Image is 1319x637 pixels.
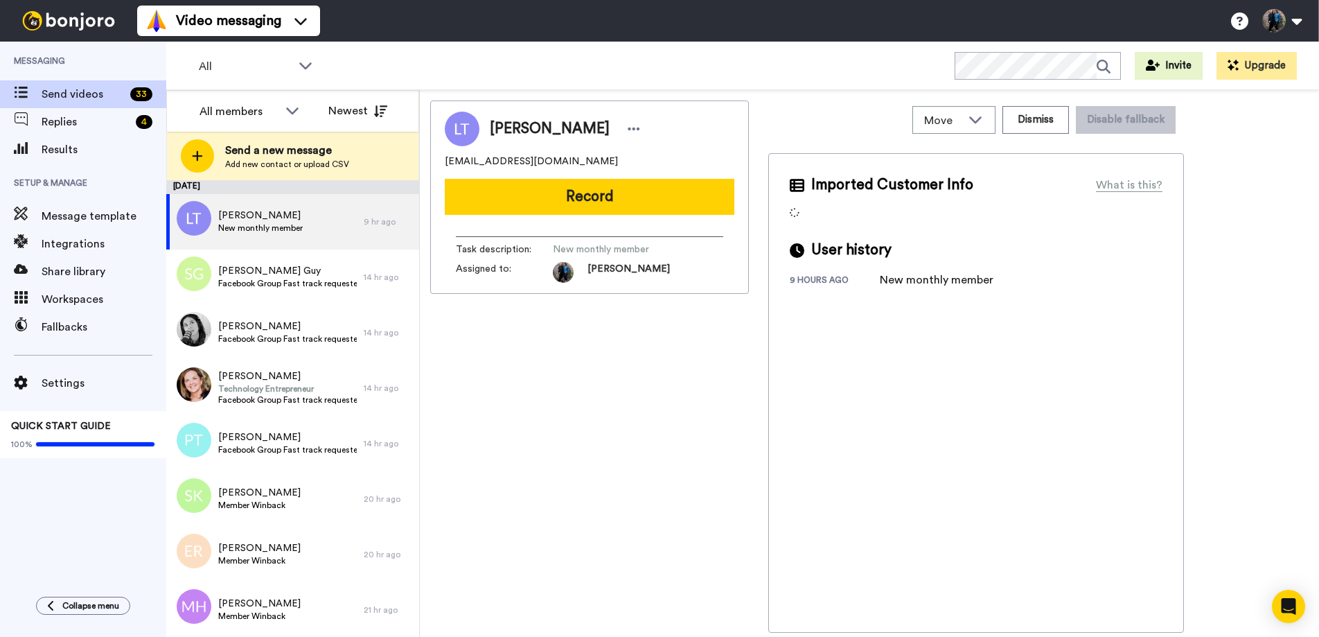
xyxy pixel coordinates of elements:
span: Integrations [42,236,166,252]
span: Add new contact or upload CSV [225,159,349,170]
span: [PERSON_NAME] [218,369,357,383]
span: [PERSON_NAME] [218,597,301,611]
span: Collapse menu [62,600,119,611]
div: 9 hr ago [364,216,412,227]
span: Facebook Group Fast track requested [218,394,357,405]
span: Send videos [42,86,125,103]
img: sg.png [177,256,211,291]
div: New monthly member [880,272,993,288]
div: 21 hr ago [364,604,412,616]
span: [PERSON_NAME] [490,119,610,139]
div: 14 hr ago [364,383,412,394]
div: 14 hr ago [364,327,412,338]
div: 20 hr ago [364,494,412,505]
img: acc572ab-5264-40af-9926-63a15de8ddee.jpg [177,312,211,347]
div: 33 [130,87,152,101]
img: er.png [177,534,211,568]
span: Video messaging [176,11,281,30]
span: New monthly member [553,243,684,256]
div: All members [200,103,278,120]
span: Send a new message [225,142,349,159]
span: [PERSON_NAME] Guy [218,264,357,278]
span: User history [811,240,892,261]
span: Share library [42,263,166,280]
span: All [199,58,292,75]
span: 100% [11,439,33,450]
span: Results [42,141,166,158]
span: [EMAIL_ADDRESS][DOMAIN_NAME] [445,155,618,168]
span: QUICK START GUIDE [11,421,111,431]
div: 9 hours ago [790,274,880,288]
button: Disable fallback [1076,106,1176,134]
span: New monthly member [218,222,303,234]
span: Fallbacks [42,319,166,335]
span: Technology Entrepreneur [218,383,357,394]
span: Settings [42,375,166,392]
div: What is this? [1096,177,1162,193]
span: Replies [42,114,130,130]
span: Member Winback [218,500,301,511]
img: pt.png [177,423,211,457]
button: Newest [318,97,398,125]
span: Assigned to: [456,262,553,283]
span: Facebook Group Fast track requested [218,444,357,455]
img: mh.png [177,589,211,624]
button: Invite [1135,52,1203,80]
img: 353a6199-ef8c-443a-b8dc-3068d87c606e-1621957538.jpg [553,262,574,283]
img: sk.png [177,478,211,513]
div: 20 hr ago [364,549,412,560]
span: [PERSON_NAME] [218,209,303,222]
img: lt.png [177,201,211,236]
span: [PERSON_NAME] [587,262,670,283]
img: bj-logo-header-white.svg [17,11,121,30]
span: Message template [42,208,166,225]
div: 14 hr ago [364,438,412,449]
div: Open Intercom Messenger [1272,590,1305,623]
span: Workspaces [42,291,166,308]
span: Facebook Group Fast track requested [218,278,357,289]
span: Imported Customer Info [811,175,973,195]
div: 14 hr ago [364,272,412,283]
span: [PERSON_NAME] [218,430,357,444]
button: Dismiss [1002,106,1069,134]
button: Collapse menu [36,597,130,615]
img: 09418fa4-86a5-462d-8416-4247d93cae4b.jpg [177,367,211,402]
span: Member Winback [218,611,301,622]
span: [PERSON_NAME] [218,486,301,500]
span: Move [924,112,962,129]
span: Member Winback [218,555,301,566]
span: Task description : [456,243,553,256]
img: vm-color.svg [145,10,168,32]
button: Record [445,179,734,215]
img: Image of Louise Tweedie [445,112,479,146]
span: [PERSON_NAME] [218,541,301,555]
span: [PERSON_NAME] [218,320,357,333]
div: 4 [136,115,152,129]
div: [DATE] [166,180,419,194]
span: Facebook Group Fast track requested [218,333,357,344]
button: Upgrade [1216,52,1297,80]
